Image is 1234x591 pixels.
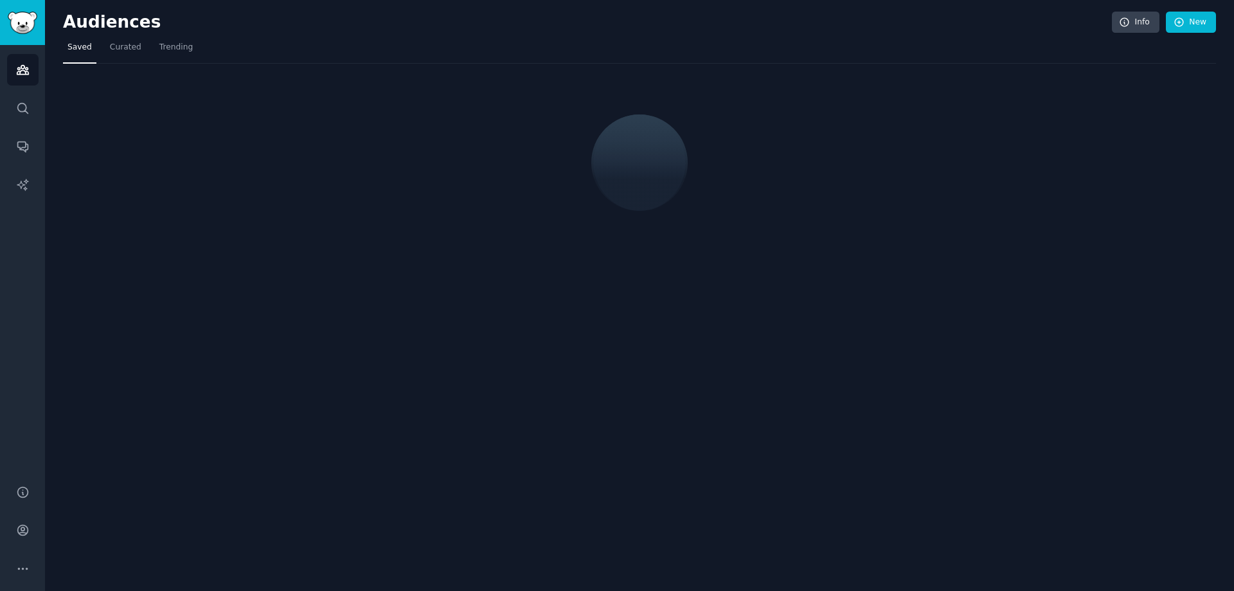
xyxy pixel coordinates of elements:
[8,12,37,34] img: GummySearch logo
[1166,12,1216,33] a: New
[63,12,1112,33] h2: Audiences
[67,42,92,53] span: Saved
[110,42,141,53] span: Curated
[105,37,146,64] a: Curated
[1112,12,1159,33] a: Info
[155,37,197,64] a: Trending
[63,37,96,64] a: Saved
[159,42,193,53] span: Trending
